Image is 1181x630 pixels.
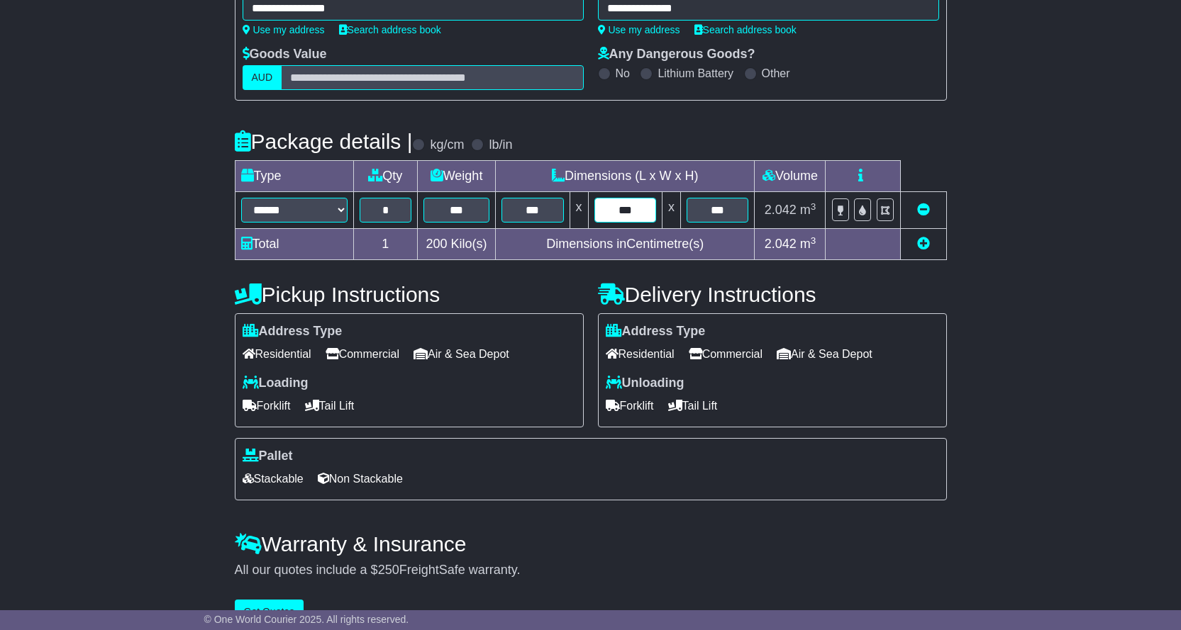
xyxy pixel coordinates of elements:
td: Type [235,161,353,192]
a: Search address book [339,24,441,35]
a: Use my address [598,24,680,35]
label: Pallet [243,449,293,464]
span: Tail Lift [668,395,718,417]
td: Dimensions in Centimetre(s) [496,229,755,260]
label: kg/cm [430,137,464,153]
label: Address Type [243,324,343,339]
span: Non Stackable [318,468,403,490]
span: Forklift [243,395,291,417]
td: Weight [418,161,496,192]
a: Add new item [917,237,930,251]
a: Search address book [694,24,797,35]
span: 250 [378,563,399,577]
h4: Warranty & Insurance [235,532,947,556]
span: Commercial [326,343,399,365]
td: Volume [755,161,826,192]
span: Residential [606,343,675,365]
span: © One World Courier 2025. All rights reserved. [204,614,409,625]
sup: 3 [811,235,816,246]
td: Total [235,229,353,260]
label: No [616,67,630,80]
span: Air & Sea Depot [777,343,872,365]
label: Address Type [606,324,706,339]
span: Commercial [689,343,763,365]
label: Any Dangerous Goods? [598,47,755,62]
label: Goods Value [243,47,327,62]
div: All our quotes include a $ FreightSafe warranty. [235,563,947,578]
span: Air & Sea Depot [414,343,509,365]
a: Use my address [243,24,325,35]
label: Unloading [606,376,684,391]
label: Lithium Battery [658,67,733,80]
span: Stackable [243,468,304,490]
span: Residential [243,343,311,365]
td: Kilo(s) [418,229,496,260]
label: Other [762,67,790,80]
span: 200 [426,237,448,251]
a: Remove this item [917,203,930,217]
td: Qty [353,161,418,192]
h4: Delivery Instructions [598,283,947,306]
td: x [570,192,588,229]
h4: Pickup Instructions [235,283,584,306]
label: AUD [243,65,282,90]
h4: Package details | [235,130,413,153]
span: 2.042 [765,203,797,217]
td: Dimensions (L x W x H) [496,161,755,192]
button: Get Quotes [235,600,304,624]
label: lb/in [489,137,512,153]
td: 1 [353,229,418,260]
span: m [800,203,816,217]
sup: 3 [811,201,816,212]
span: 2.042 [765,237,797,251]
span: Tail Lift [305,395,355,417]
span: Forklift [606,395,654,417]
label: Loading [243,376,309,391]
td: x [662,192,680,229]
span: m [800,237,816,251]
